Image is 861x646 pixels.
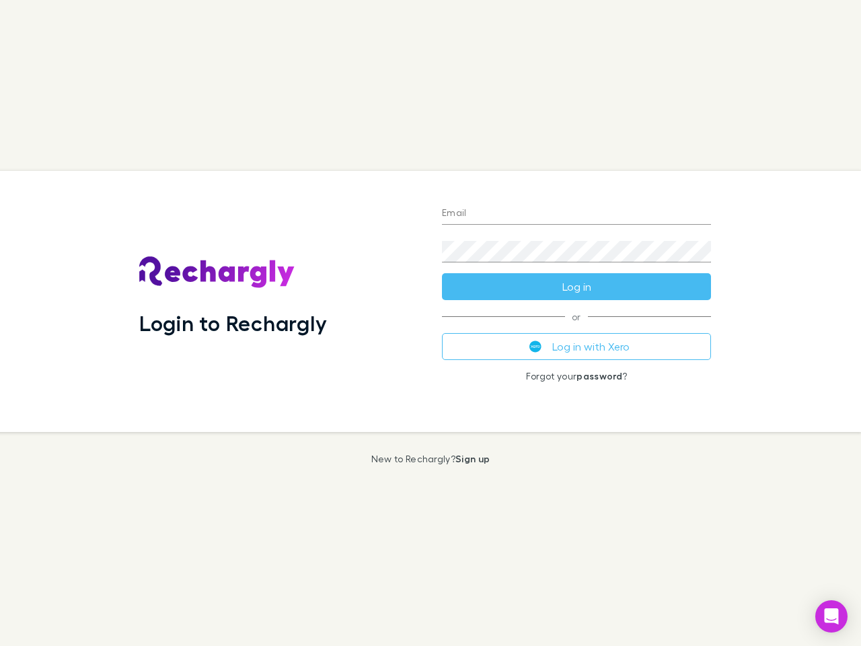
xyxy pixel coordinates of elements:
span: or [442,316,711,317]
p: Forgot your ? [442,371,711,382]
img: Rechargly's Logo [139,256,295,289]
p: New to Rechargly? [371,454,490,464]
a: password [576,370,622,382]
button: Log in [442,273,711,300]
h1: Login to Rechargly [139,310,327,336]
div: Open Intercom Messenger [815,600,848,633]
img: Xero's logo [529,340,541,353]
button: Log in with Xero [442,333,711,360]
a: Sign up [455,453,490,464]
